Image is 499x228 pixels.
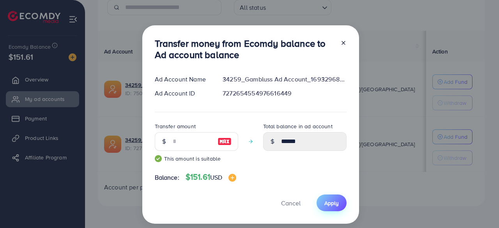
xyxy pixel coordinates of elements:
[218,137,232,146] img: image
[186,172,237,182] h4: $151.61
[228,174,236,182] img: image
[216,89,352,98] div: 7272654554976616449
[324,199,339,207] span: Apply
[281,199,301,207] span: Cancel
[149,89,217,98] div: Ad Account ID
[210,173,222,182] span: USD
[155,155,238,163] small: This amount is suitable
[155,173,179,182] span: Balance:
[263,122,333,130] label: Total balance in ad account
[149,75,217,84] div: Ad Account Name
[155,155,162,162] img: guide
[155,122,196,130] label: Transfer amount
[466,193,493,222] iframe: Chat
[317,194,347,211] button: Apply
[216,75,352,84] div: 34259_Gambluss Ad Account_1693296851384
[271,194,310,211] button: Cancel
[155,38,334,60] h3: Transfer money from Ecomdy balance to Ad account balance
